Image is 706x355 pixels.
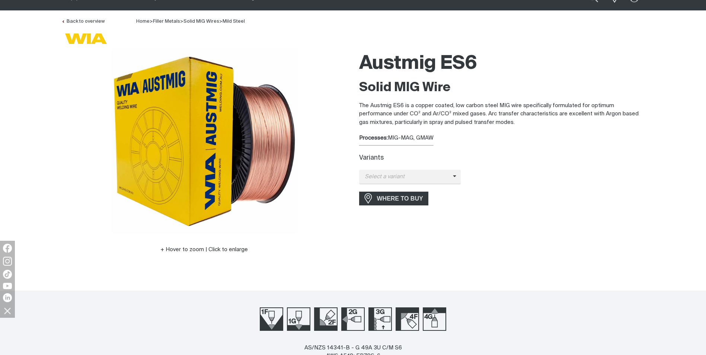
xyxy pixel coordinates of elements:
[359,52,645,76] h1: Austmig ES6
[3,293,12,302] img: LinkedIn
[314,307,338,331] img: Welding Position 2F
[359,173,453,181] span: Select a variant
[223,19,245,24] a: Mild Steel
[156,245,252,254] button: Hover to zoom | Click to enlarge
[396,307,419,331] img: Welding Position 4F
[61,19,105,24] a: Back to overview of Solid MIG Wires
[183,19,219,24] a: Solid MIG Wires
[180,19,183,24] span: >
[260,307,283,331] img: Welding Position 1F
[359,80,645,96] h2: Solid MIG Wire
[219,19,223,24] span: >
[136,18,150,24] a: Home
[150,19,153,24] span: >
[3,283,12,289] img: YouTube
[3,257,12,266] img: Instagram
[1,304,14,317] img: hide socials
[3,270,12,279] img: TikTok
[359,192,429,205] a: WHERE TO BUY
[359,155,384,161] label: Variants
[111,48,297,234] img: Austmig ES6
[153,19,180,24] a: Filler Metals
[3,244,12,253] img: Facebook
[287,307,310,331] img: Welding Position 1G
[136,19,150,24] span: Home
[341,307,365,331] img: Welding Position 2G
[368,307,392,331] img: Welding Position 3G Up
[359,135,388,141] strong: Processes:
[359,102,645,127] p: The Austmig ES6 is a copper coated, low carbon steel MIG wire specifically formulated for optimum...
[359,134,645,143] div: MIG-MAG, GMAW
[423,307,446,331] img: Welding Position 4G
[372,193,428,205] span: WHERE TO BUY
